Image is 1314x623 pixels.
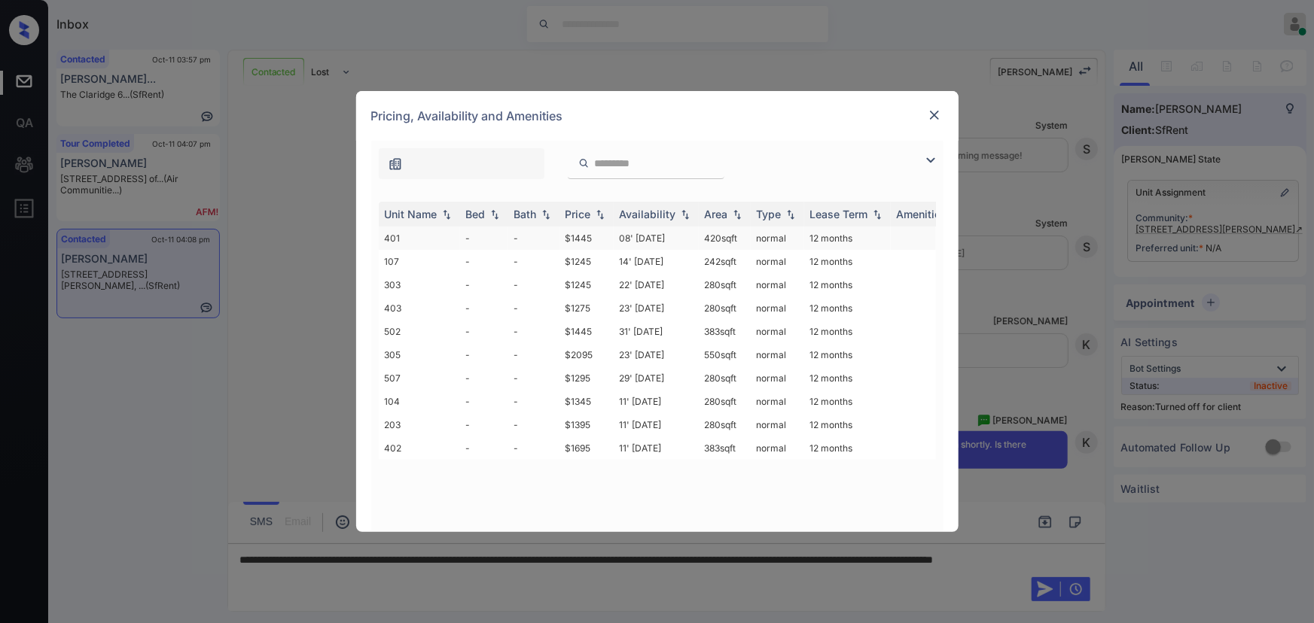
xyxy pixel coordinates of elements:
img: sorting [678,209,693,220]
img: icon-zuma [922,151,940,169]
td: - [508,320,559,343]
img: icon-zuma [578,157,590,170]
td: 22' [DATE] [614,273,699,296]
td: normal [751,413,804,436]
td: 08' [DATE] [614,226,699,250]
td: - [460,366,508,390]
img: sorting [487,209,502,220]
div: Area [705,208,728,220]
td: 107 [379,250,460,273]
td: 280 sqft [699,390,751,413]
img: sorting [593,209,608,220]
td: - [508,250,559,273]
td: $1445 [559,226,614,250]
td: 550 sqft [699,343,751,366]
td: 12 months [804,320,891,343]
td: 31' [DATE] [614,320,699,343]
div: Type [757,208,782,220]
td: 12 months [804,366,891,390]
td: $2095 [559,343,614,366]
td: $1445 [559,320,614,343]
img: sorting [730,209,745,220]
td: 12 months [804,250,891,273]
td: - [508,366,559,390]
td: - [508,390,559,413]
td: normal [751,273,804,296]
td: 12 months [804,296,891,320]
td: 12 months [804,436,891,460]
td: 383 sqft [699,320,751,343]
td: 303 [379,273,460,296]
td: normal [751,250,804,273]
td: $1345 [559,390,614,413]
td: - [460,250,508,273]
img: sorting [783,209,798,220]
td: 280 sqft [699,296,751,320]
td: 23' [DATE] [614,343,699,366]
div: Availability [620,208,676,220]
div: Bath [514,208,537,220]
div: Price [566,208,591,220]
td: 280 sqft [699,413,751,436]
img: icon-zuma [388,157,403,172]
div: Pricing, Availability and Amenities [356,91,959,141]
td: - [460,390,508,413]
td: 12 months [804,390,891,413]
td: 305 [379,343,460,366]
td: 402 [379,436,460,460]
td: 242 sqft [699,250,751,273]
td: - [508,273,559,296]
img: sorting [439,209,454,220]
td: - [460,273,508,296]
td: $1395 [559,413,614,436]
td: - [508,436,559,460]
img: sorting [870,209,885,220]
td: 23' [DATE] [614,296,699,320]
td: 203 [379,413,460,436]
td: $1695 [559,436,614,460]
td: 12 months [804,226,891,250]
td: 11' [DATE] [614,436,699,460]
td: normal [751,226,804,250]
td: 11' [DATE] [614,390,699,413]
td: normal [751,366,804,390]
td: - [508,343,559,366]
td: 420 sqft [699,226,751,250]
td: $1245 [559,250,614,273]
td: 507 [379,366,460,390]
td: 104 [379,390,460,413]
td: 14' [DATE] [614,250,699,273]
td: $1295 [559,366,614,390]
td: normal [751,296,804,320]
img: sorting [538,209,553,220]
td: 280 sqft [699,366,751,390]
td: - [460,343,508,366]
td: - [508,226,559,250]
td: normal [751,343,804,366]
td: 383 sqft [699,436,751,460]
td: 12 months [804,273,891,296]
td: - [460,436,508,460]
div: Bed [466,208,486,220]
td: - [460,226,508,250]
td: 11' [DATE] [614,413,699,436]
td: 403 [379,296,460,320]
td: $1275 [559,296,614,320]
td: normal [751,436,804,460]
td: 401 [379,226,460,250]
td: normal [751,390,804,413]
td: 12 months [804,343,891,366]
td: - [460,413,508,436]
td: - [460,320,508,343]
td: - [460,296,508,320]
div: Lease Term [810,208,868,220]
div: Amenities [897,208,947,220]
div: Unit Name [385,208,437,220]
img: close [927,108,942,123]
td: 12 months [804,413,891,436]
td: $1245 [559,273,614,296]
td: normal [751,320,804,343]
td: 280 sqft [699,273,751,296]
td: - [508,413,559,436]
td: 29' [DATE] [614,366,699,390]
